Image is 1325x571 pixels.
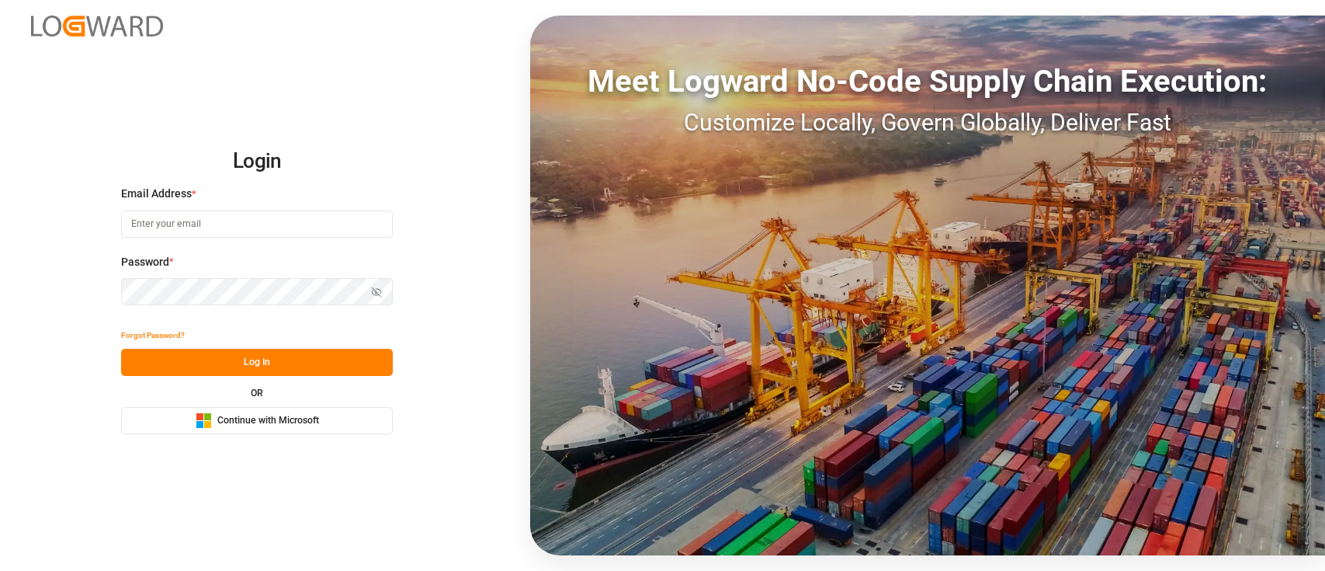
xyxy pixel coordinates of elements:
button: Forgot Password? [121,322,185,349]
img: Logward_new_orange.png [31,16,163,37]
input: Enter your email [121,211,393,238]
h2: Login [121,137,393,186]
div: Meet Logward No-Code Supply Chain Execution: [530,58,1325,105]
div: Customize Locally, Govern Globally, Deliver Fast [530,105,1325,140]
button: Continue with Microsoft [121,407,393,434]
span: Email Address [121,186,192,202]
span: Continue with Microsoft [217,414,319,428]
span: Password [121,254,169,270]
small: OR [251,388,263,398]
button: Log In [121,349,393,376]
